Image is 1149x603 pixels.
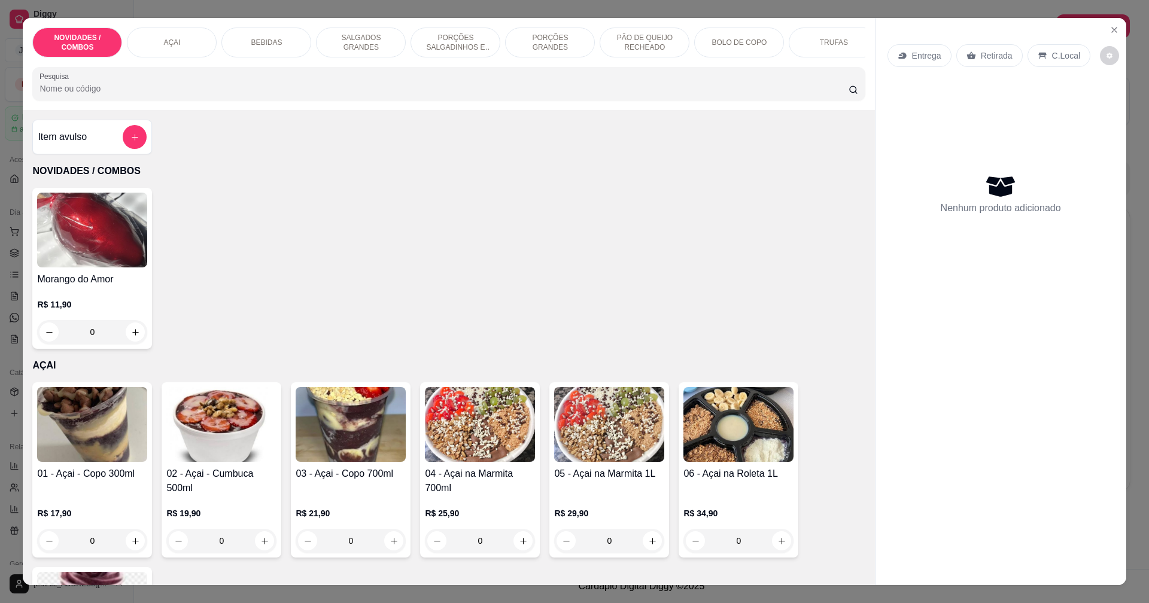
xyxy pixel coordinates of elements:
[37,507,147,519] p: R$ 17,90
[32,164,865,178] p: NOVIDADES / COMBOS
[123,125,147,149] button: add-separate-item
[163,38,180,47] p: AÇAI
[32,358,865,373] p: AÇAI
[166,387,276,462] img: product-image
[39,71,73,81] label: Pesquisa
[425,507,535,519] p: R$ 25,90
[912,50,941,62] p: Entrega
[296,467,406,481] h4: 03 - Açai - Copo 700ml
[37,193,147,267] img: product-image
[425,467,535,495] h4: 04 - Açai na Marmita 700ml
[326,33,396,52] p: SALGADOS GRANDES
[39,83,848,95] input: Pesquisa
[515,33,585,52] p: PORÇÕES GRANDES
[38,130,87,144] h4: Item avulso
[37,467,147,481] h4: 01 - Açai - Copo 300ml
[425,387,535,462] img: product-image
[683,467,794,481] h4: 06 - Açai na Roleta 1L
[421,33,490,52] p: PORÇÕES SALGADINHOS E DOCES
[251,38,282,47] p: BEBIDAS
[37,272,147,287] h4: Morango do Amor
[683,387,794,462] img: product-image
[610,33,679,52] p: PÃO DE QUEIJO RECHEADO
[820,38,848,47] p: TRUFAS
[126,322,145,342] button: increase-product-quantity
[296,507,406,519] p: R$ 21,90
[37,387,147,462] img: product-image
[1105,20,1124,39] button: Close
[42,33,112,52] p: NOVIDADES / COMBOS
[37,299,147,310] p: R$ 11,90
[941,201,1061,215] p: Nenhum produto adicionado
[296,387,406,462] img: product-image
[554,507,664,519] p: R$ 29,90
[683,507,794,519] p: R$ 34,90
[712,38,767,47] p: BOLO DE COPO
[981,50,1013,62] p: Retirada
[554,467,664,481] h4: 05 - Açai na Marmita 1L
[1100,46,1119,65] button: decrease-product-quantity
[166,467,276,495] h4: 02 - Açai - Cumbuca 500ml
[1052,50,1080,62] p: C.Local
[166,507,276,519] p: R$ 19,90
[39,322,59,342] button: decrease-product-quantity
[554,387,664,462] img: product-image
